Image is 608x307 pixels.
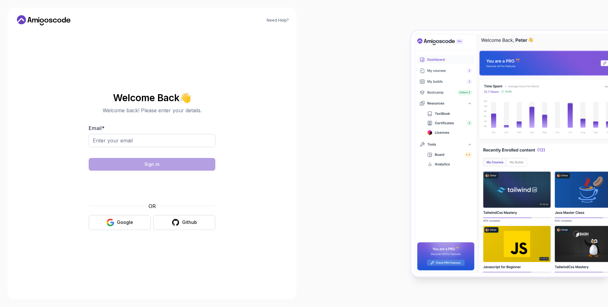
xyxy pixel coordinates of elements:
[89,134,215,147] input: Enter your email
[267,18,289,23] a: Need Help?
[89,215,151,230] button: Google
[411,31,608,276] img: Amigoscode Dashboard
[104,174,200,199] iframe: Widget containing checkbox for hCaptcha security challenge
[117,219,133,225] div: Google
[149,202,156,210] p: OR
[182,219,197,225] div: Github
[89,107,215,114] p: Welcome back! Please enter your details.
[15,15,72,25] a: Home link
[179,92,191,102] span: 👋
[89,93,215,103] h2: Welcome Back
[144,161,160,167] div: Sign in
[89,158,215,171] button: Sign in
[153,215,215,230] button: Github
[89,125,104,131] label: Email *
